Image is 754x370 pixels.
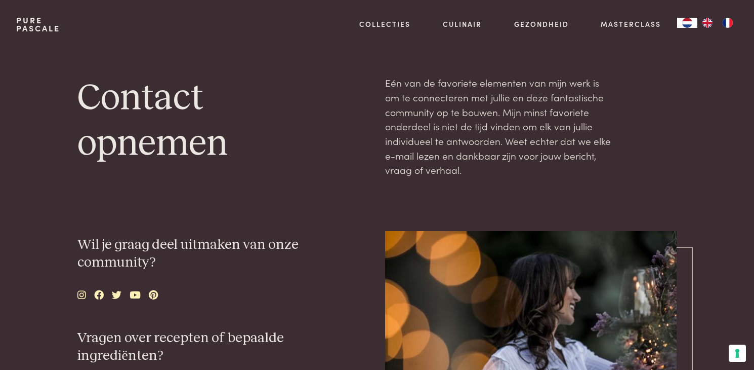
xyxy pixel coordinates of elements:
a: Culinair [443,19,482,29]
a: PurePascale [16,16,60,32]
aside: Language selected: Nederlands [677,18,738,28]
span: ? [157,349,163,363]
a: Masterclass [601,19,661,29]
ul: Language list [697,18,738,28]
button: Uw voorkeuren voor toestemming voor trackingtechnologieën [729,345,746,362]
span: ë [121,349,128,363]
h3: Wil je graag deel uitmaken van onze community? [77,236,307,271]
a: FR [718,18,738,28]
h1: Contact opnemen [77,76,307,167]
a: Collecties [359,19,410,29]
div: Language [677,18,697,28]
a: NL [677,18,697,28]
a: EN [697,18,718,28]
span: Vragen over recepten of bepaalde ingredi [77,331,284,363]
a: Gezondheid [514,19,569,29]
span: Eén van de favoriete elementen van mijn werk is om te connecteren met jullie en deze fantastische... [385,76,611,176]
span: nten [128,349,157,363]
